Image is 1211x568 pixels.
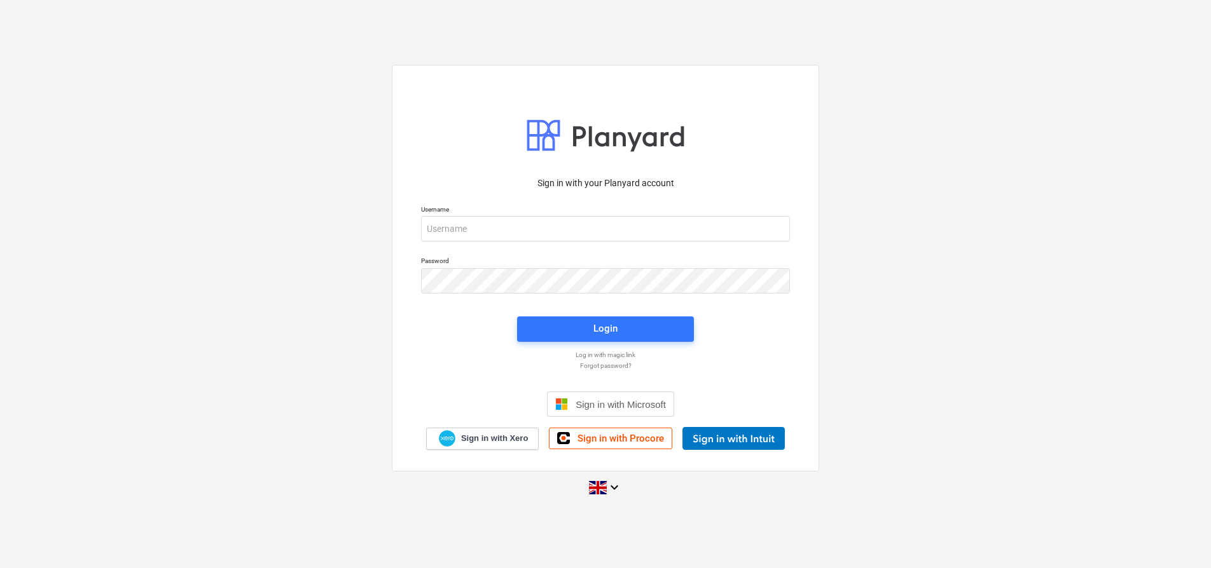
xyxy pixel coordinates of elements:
a: Sign in with Procore [549,428,672,449]
div: Login [593,320,618,337]
i: keyboard_arrow_down [607,480,622,495]
img: Xero logo [439,430,455,447]
a: Sign in with Xero [426,428,539,450]
img: Microsoft logo [555,398,568,410]
button: Login [517,316,694,342]
p: Password [421,257,790,267]
a: Log in with magic link [415,351,796,359]
a: Forgot password? [415,362,796,370]
span: Sign in with Microsoft [576,399,666,410]
span: Sign in with Xero [461,433,528,444]
p: Username [421,205,790,216]
input: Username [421,216,790,241]
span: Sign in with Procore [578,433,664,444]
p: Sign in with your Planyard account [421,177,790,190]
